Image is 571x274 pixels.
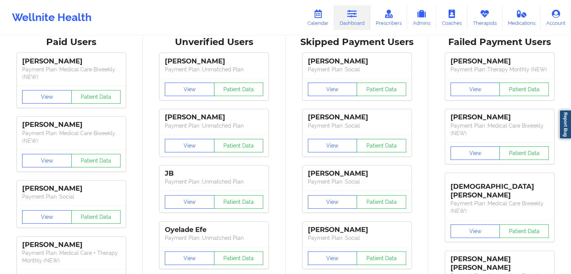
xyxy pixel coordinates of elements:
button: View [450,224,500,238]
button: View [165,251,214,265]
a: Report Bug [559,110,571,139]
button: Patient Data [214,195,264,209]
div: [PERSON_NAME] [165,113,263,122]
p: Payment Plan : Social [308,122,406,129]
button: View [22,90,72,104]
div: [PERSON_NAME] [450,57,549,66]
p: Payment Plan : Medical Care Biweekly (NEW) [22,66,121,81]
div: Oyelade Efe [165,226,263,234]
button: View [165,83,214,96]
button: View [308,251,357,265]
div: [DEMOGRAPHIC_DATA][PERSON_NAME] [450,177,549,200]
button: View [450,83,500,96]
a: Therapists [467,5,502,30]
a: Calendar [302,5,334,30]
div: [PERSON_NAME] [165,57,263,66]
button: Patient Data [71,90,121,104]
p: Payment Plan : Unmatched Plan [165,234,263,242]
div: [PERSON_NAME] [450,113,549,122]
div: [PERSON_NAME] [22,120,121,129]
button: View [165,139,214,152]
div: [PERSON_NAME] [PERSON_NAME] [450,255,549,272]
button: View [165,195,214,209]
div: Skipped Payment Users [291,36,423,48]
div: [PERSON_NAME] [22,241,121,249]
button: Patient Data [214,251,264,265]
button: Patient Data [71,154,121,167]
button: View [450,146,500,160]
p: Payment Plan : Unmatched Plan [165,66,263,73]
button: Patient Data [214,83,264,96]
button: View [308,195,357,209]
button: Patient Data [214,139,264,152]
div: [PERSON_NAME] [22,57,121,66]
p: Payment Plan : Medical Care Biweekly (NEW) [450,122,549,137]
p: Payment Plan : Medical Care Biweekly (NEW) [450,200,549,215]
button: Patient Data [499,83,549,96]
a: Prescribers [370,5,407,30]
p: Payment Plan : Medical Care Biweekly (NEW) [22,129,121,145]
p: Payment Plan : Unmatched Plan [165,122,263,129]
div: [PERSON_NAME] [308,226,406,234]
div: [PERSON_NAME] [22,184,121,193]
button: Patient Data [357,83,406,96]
p: Payment Plan : Unmatched Plan [165,178,263,185]
button: Patient Data [499,146,549,160]
button: View [308,139,357,152]
button: Patient Data [357,195,406,209]
button: Patient Data [357,139,406,152]
p: Payment Plan : Social [308,178,406,185]
div: [PERSON_NAME] [308,57,406,66]
a: Medications [502,5,541,30]
p: Payment Plan : Social [22,193,121,200]
a: Coaches [436,5,467,30]
div: [PERSON_NAME] [308,113,406,122]
div: Unverified Users [148,36,280,48]
button: View [22,154,72,167]
button: View [308,83,357,96]
button: View [22,210,72,224]
div: [PERSON_NAME] [308,169,406,178]
div: Paid Users [5,36,137,48]
button: Patient Data [357,251,406,265]
div: JB [165,169,263,178]
a: Dashboard [334,5,370,30]
p: Payment Plan : Social [308,234,406,242]
div: Failed Payment Users [434,36,566,48]
p: Payment Plan : Medical Care + Therapy Monthly (NEW) [22,249,121,264]
a: Account [541,5,571,30]
button: Patient Data [71,210,121,224]
p: Payment Plan : Therapy Monthly (NEW) [450,66,549,73]
p: Payment Plan : Social [308,66,406,73]
button: Patient Data [499,224,549,238]
a: Admins [407,5,436,30]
